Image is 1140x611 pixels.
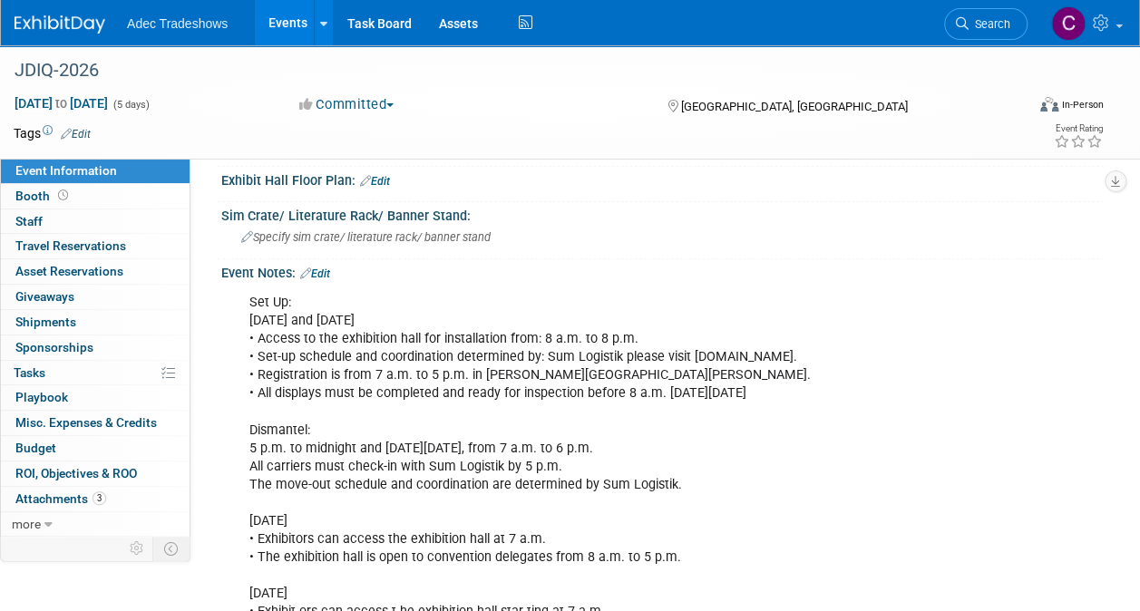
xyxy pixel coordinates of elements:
span: to [53,96,70,111]
button: Committed [293,95,401,114]
span: Sponsorships [15,340,93,354]
span: [GEOGRAPHIC_DATA], [GEOGRAPHIC_DATA] [681,100,908,113]
img: Carol Schmidlin [1051,6,1086,41]
a: Asset Reservations [1,259,190,284]
div: Event Format [945,94,1104,121]
div: Event Rating [1054,124,1103,133]
a: Edit [360,175,390,188]
a: Attachments3 [1,487,190,511]
span: Giveaways [15,289,74,304]
span: ROI, Objectives & ROO [15,466,137,480]
span: Asset Reservations [15,264,123,278]
a: Tasks [1,361,190,385]
a: ROI, Objectives & ROO [1,461,190,486]
span: Budget [15,441,56,455]
a: Search [944,8,1028,40]
span: 3 [93,491,106,505]
span: Shipments [15,315,76,329]
a: more [1,512,190,537]
a: Giveaways [1,285,190,309]
a: Booth [1,184,190,209]
a: Staff [1,209,190,234]
span: Specify sim crate/ literature rack/ banner stand [241,230,491,244]
span: [DATE] [DATE] [14,95,109,112]
div: Exhibit Hall Floor Plan: [221,167,1104,190]
span: Attachments [15,491,106,506]
span: Booth not reserved yet [54,189,72,202]
div: Sim Crate/ Literature Rack/ Banner Stand: [221,202,1104,225]
img: Format-Inperson.png [1040,97,1058,112]
img: ExhibitDay [15,15,105,34]
span: Search [969,17,1010,31]
span: Playbook [15,390,68,404]
a: Travel Reservations [1,234,190,258]
span: Event Information [15,163,117,178]
td: Toggle Event Tabs [153,537,190,560]
span: Travel Reservations [15,238,126,253]
div: Event Notes: [221,259,1104,283]
span: Staff [15,214,43,228]
a: Sponsorships [1,335,190,360]
a: Playbook [1,385,190,410]
span: Tasks [14,365,45,380]
td: Personalize Event Tab Strip [122,537,153,560]
span: Adec Tradeshows [127,16,228,31]
div: In-Person [1061,98,1104,112]
span: Misc. Expenses & Credits [15,415,157,430]
a: Edit [61,128,91,141]
div: JDIQ-2026 [8,54,1010,87]
a: Event Information [1,159,190,183]
span: more [12,517,41,531]
a: Budget [1,436,190,461]
span: (5 days) [112,99,150,111]
span: Booth [15,189,72,203]
a: Misc. Expenses & Credits [1,411,190,435]
a: Shipments [1,310,190,335]
td: Tags [14,124,91,142]
a: Edit [300,267,330,280]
